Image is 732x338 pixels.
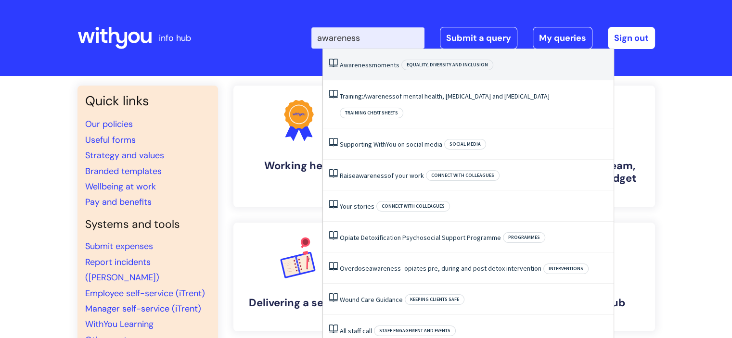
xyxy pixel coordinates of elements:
[241,160,357,172] h4: Working here
[340,92,550,100] a: Training:Awarenessof mental health, [MEDICAL_DATA] and [MEDICAL_DATA]
[340,264,541,273] a: Overdoseawareness- opiates pre, during and post detox intervention
[85,196,152,208] a: Pay and benefits
[340,326,372,335] a: All staff call
[85,134,136,146] a: Useful forms
[363,92,396,100] span: Awareness
[444,139,486,150] span: Social media
[369,264,401,273] span: awareness
[543,263,589,274] span: Interventions
[85,93,210,109] h3: Quick links
[85,118,133,130] a: Our policies
[340,233,501,242] a: Opiate Detoxification Psychosocial Support Programme
[376,201,450,212] span: Connect with colleagues
[533,27,592,49] a: My queries
[356,171,387,180] span: awareness
[159,30,191,46] p: info hub
[440,27,517,49] a: Submit a query
[340,108,403,118] span: Training cheat sheets
[340,140,442,149] a: Supporting WithYou on social media
[85,165,162,177] a: Branded templates
[340,61,399,69] a: Awarenessmoments
[340,61,372,69] span: Awareness
[405,294,464,305] span: Keeping clients safe
[85,318,154,330] a: WithYou Learning
[85,288,205,299] a: Employee self-service (iTrent)
[311,27,424,49] input: Search
[241,297,357,309] h4: Delivering a service
[233,86,364,207] a: Working here
[340,171,424,180] a: Raiseawarenessof your work
[311,27,655,49] div: | -
[608,27,655,49] a: Sign out
[85,218,210,231] h4: Systems and tools
[233,223,364,331] a: Delivering a service
[340,202,374,211] a: Your stories
[503,232,545,243] span: Programmes
[85,256,159,283] a: Report incidents ([PERSON_NAME])
[85,181,156,192] a: Wellbeing at work
[85,150,164,161] a: Strategy and values
[85,303,201,314] a: Manager self-service (iTrent)
[340,295,403,304] a: Wound Care Guidance
[85,240,153,252] a: Submit expenses
[426,170,500,181] span: Connect with colleagues
[401,60,493,70] span: Equality, Diversity and Inclusion
[374,325,456,336] span: Staff engagement and events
